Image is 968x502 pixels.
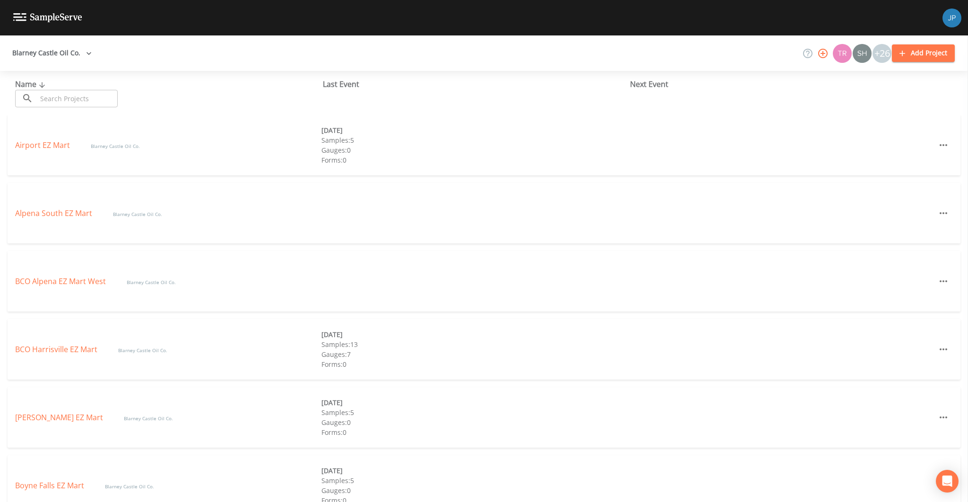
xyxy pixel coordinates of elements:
[852,44,872,63] div: shaynee@enviro-britesolutions.com
[321,155,628,165] div: Forms: 0
[321,407,628,417] div: Samples: 5
[124,415,173,422] span: Blarney Castle Oil Co.
[15,344,99,355] a: BCO Harrisville EZ Mart
[321,135,628,145] div: Samples: 5
[37,90,118,107] input: Search Projects
[15,140,72,150] a: Airport EZ Mart
[321,476,628,485] div: Samples: 5
[13,13,82,22] img: logo
[15,79,48,89] span: Name
[321,466,628,476] div: [DATE]
[15,208,94,218] a: Alpena South EZ Mart
[105,483,154,490] span: Blarney Castle Oil Co.
[15,412,105,423] a: [PERSON_NAME] EZ Mart
[118,347,167,354] span: Blarney Castle Oil Co.
[630,78,938,90] div: Next Event
[9,44,95,62] button: Blarney Castle Oil Co.
[321,417,628,427] div: Gauges: 0
[321,427,628,437] div: Forms: 0
[15,480,86,491] a: Boyne Falls EZ Mart
[942,9,961,27] img: 41241ef155101aa6d92a04480b0d0000
[323,78,631,90] div: Last Event
[832,44,852,63] div: Travis Kirin
[321,398,628,407] div: [DATE]
[833,44,852,63] img: 939099765a07141c2f55256aeaad4ea5
[321,125,628,135] div: [DATE]
[321,485,628,495] div: Gauges: 0
[321,329,628,339] div: [DATE]
[321,349,628,359] div: Gauges: 7
[91,143,140,149] span: Blarney Castle Oil Co.
[321,145,628,155] div: Gauges: 0
[892,44,955,62] button: Add Project
[113,211,162,217] span: Blarney Castle Oil Co.
[15,276,108,286] a: BCO Alpena EZ Mart West
[321,339,628,349] div: Samples: 13
[321,359,628,369] div: Forms: 0
[127,279,176,286] span: Blarney Castle Oil Co.
[936,470,959,493] div: Open Intercom Messenger
[873,44,891,63] div: +26
[853,44,872,63] img: 726fd29fcef06c5d4d94ec3380ebb1a1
